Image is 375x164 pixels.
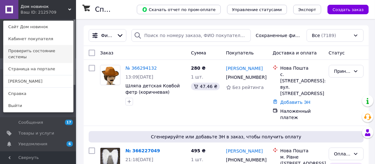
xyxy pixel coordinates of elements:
button: Управление статусами [227,5,287,14]
span: Сумма [191,50,206,55]
span: 1 шт. [191,157,203,162]
div: [PHONE_NUMBER] [225,73,263,82]
div: Принят [334,68,351,75]
a: Проверить состояние системы [3,45,73,63]
span: Уведомления [18,141,47,147]
button: Создать заказ [327,5,369,14]
span: Сохраненные фильтры: [256,32,302,39]
span: Товары и услуги [18,130,54,136]
div: Ваш ID: 2125709 [21,9,47,15]
span: Все [312,32,320,39]
a: Выйти [3,100,73,112]
a: Кабинет покупателя [3,33,73,45]
button: Скачать отчет по пром-оплате [137,5,221,14]
button: Экспорт [293,5,321,14]
div: с. [STREET_ADDRESS]: вул. [STREET_ADDRESS] [280,71,324,97]
a: № 366227049 [125,148,160,153]
span: Управление статусами [232,7,282,12]
div: Нова Пошта [280,148,324,154]
a: Фото товару [100,65,120,85]
a: [PERSON_NAME] [226,65,263,72]
span: Сгенерируйте или добавьте ЭН в заказ, чтобы получить оплату [91,134,361,140]
span: Создать заказ [333,7,364,12]
span: Дом новинок [21,4,68,9]
div: Оплаченный [334,150,351,157]
span: 495 ₴ [191,148,206,153]
a: [PERSON_NAME] [3,75,73,87]
span: Заказ [100,50,113,55]
span: 17 [65,120,73,125]
a: Добавить ЭН [280,100,310,105]
span: Доставка и оплата [273,50,317,55]
span: Фильтры [101,32,114,39]
span: Без рейтинга [232,85,264,90]
span: 6 [67,141,73,147]
div: Наложенный платеж [280,108,324,121]
span: 1 шт. [191,74,203,79]
span: Покупатель [226,50,254,55]
a: Страница на портале [3,63,73,75]
h1: Список заказов [95,6,149,13]
a: [PERSON_NAME] [226,148,263,154]
a: Справка [3,88,73,100]
span: (7189) [321,33,336,38]
div: 47.46 ₴ [191,83,220,90]
span: Статус [329,50,345,55]
img: Фото товару [100,65,120,85]
a: № 366294132 [125,66,157,71]
a: Создать заказ [321,7,369,12]
span: 13:09[DATE] [125,74,153,79]
span: Сообщения [18,120,43,125]
span: 280 ₴ [191,66,206,71]
span: Экспорт [298,7,316,12]
span: Скачать отчет по пром-оплате [142,7,216,12]
span: 21:18[DATE] [125,157,153,162]
a: Сайт Дом новинок [3,21,73,33]
input: Поиск по номеру заказа, ФИО покупателя, номеру телефона, Email, номеру накладной [131,29,251,42]
a: Шляпа детская Ковбой фетр (коричневая) [125,83,180,95]
div: Нова Пошта [280,65,324,71]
